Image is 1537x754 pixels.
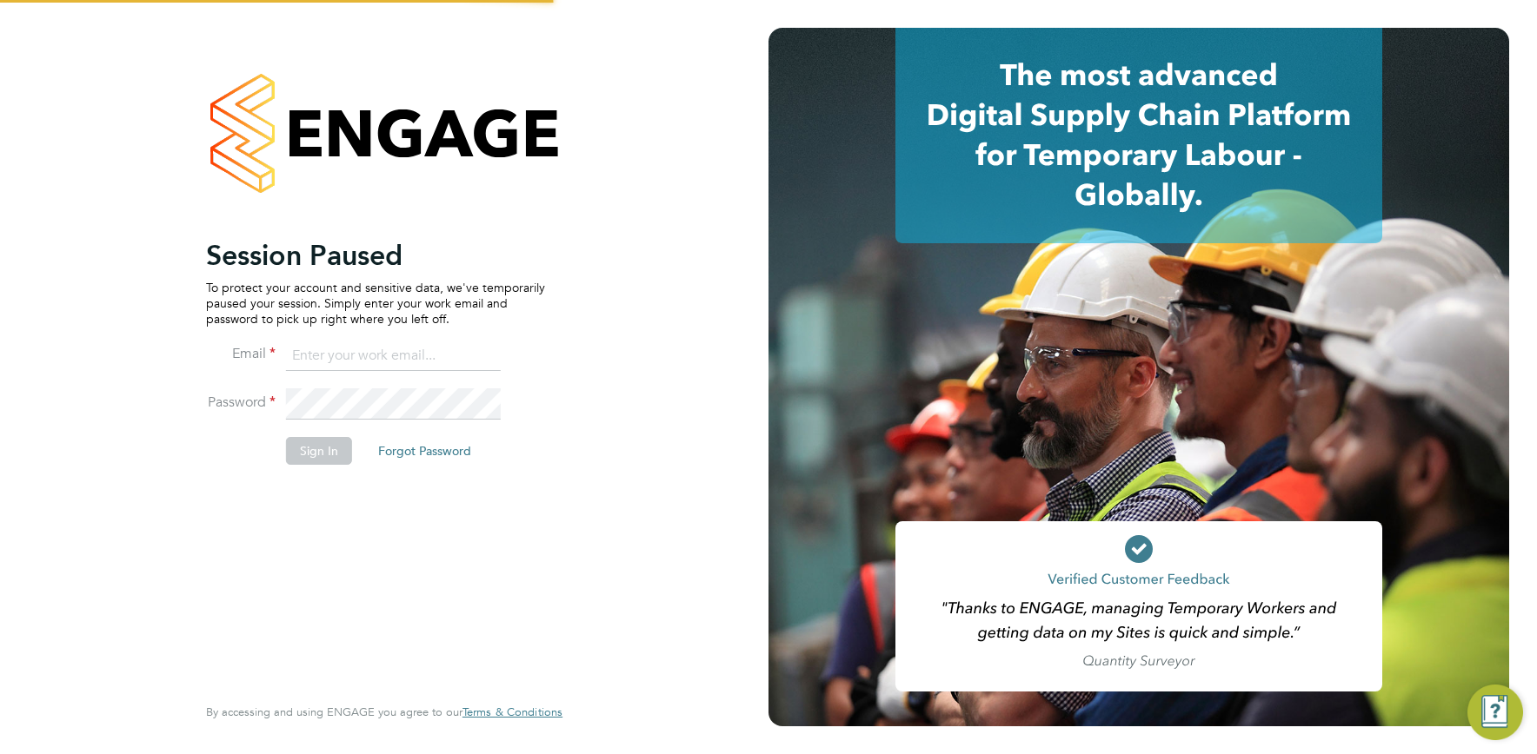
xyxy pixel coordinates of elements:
[364,437,485,465] button: Forgot Password
[286,437,352,465] button: Sign In
[286,341,501,372] input: Enter your work email...
[206,238,545,273] h2: Session Paused
[206,345,276,363] label: Email
[206,280,545,327] p: To protect your account and sensitive data, we've temporarily paused your session. Simply enter y...
[1467,685,1523,740] button: Engage Resource Center
[206,394,276,412] label: Password
[462,704,562,719] span: Terms & Conditions
[462,705,562,719] a: Terms & Conditions
[206,704,562,719] span: By accessing and using ENGAGE you agree to our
